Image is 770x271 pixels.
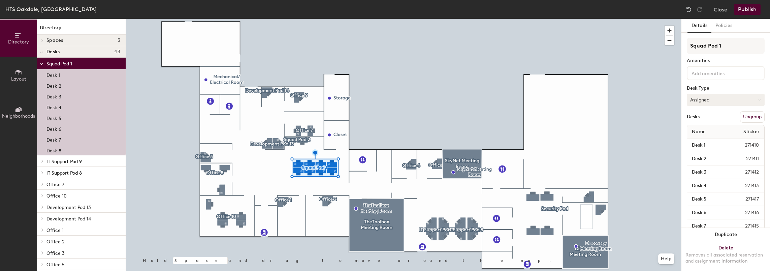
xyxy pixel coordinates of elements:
span: Squad Pod 1 [46,61,72,67]
button: Duplicate [681,228,770,241]
span: Office 1 [46,228,64,233]
span: Directory [8,39,29,45]
p: Desk 3 [46,92,61,100]
span: 271413 [729,182,763,189]
input: Unnamed desk [688,221,729,231]
span: IT Support Pod 8 [46,170,82,176]
span: 271410 [729,142,763,149]
span: Layout [11,76,26,82]
div: Amenities [687,58,765,63]
button: Ungroup [740,111,765,123]
img: Redo [696,6,703,13]
input: Unnamed desk [688,154,730,163]
span: 43 [114,49,120,55]
input: Unnamed desk [688,194,729,204]
span: Development Pod 13 [46,205,91,210]
input: Unnamed desk [688,168,729,177]
button: Details [687,19,711,33]
p: Desk 1 [46,70,60,78]
button: Close [714,4,727,15]
button: Publish [734,4,761,15]
span: IT Support Pod 9 [46,159,82,164]
span: 271412 [729,169,763,176]
span: Sticker [740,126,763,138]
button: Assigned [687,94,765,106]
span: Name [688,126,709,138]
input: Unnamed desk [688,181,729,190]
input: Unnamed desk [688,208,729,217]
span: Office 10 [46,193,67,199]
p: Desk 4 [46,103,61,111]
input: Add amenities [690,69,751,77]
div: Removes all associated reservation and assignment information [685,252,766,264]
span: 271415 [729,222,763,230]
span: 271417 [729,195,763,203]
button: DeleteRemoves all associated reservation and assignment information [681,241,770,271]
p: Desk 5 [46,114,61,121]
button: Policies [711,19,736,33]
span: 3 [118,38,120,43]
button: Help [658,253,674,264]
div: Desks [687,114,700,120]
span: Development Pod 14 [46,216,91,222]
input: Unnamed desk [688,141,729,150]
img: Undo [685,6,692,13]
p: Desk 8 [46,146,61,154]
span: 271411 [730,155,763,162]
span: Spaces [46,38,63,43]
span: Neighborhoods [2,113,35,119]
p: Desk 6 [46,124,61,132]
span: Office 7 [46,182,64,187]
div: HTS Oakdale, [GEOGRAPHIC_DATA] [5,5,97,13]
span: Office 2 [46,239,65,245]
span: Office 3 [46,250,65,256]
span: 271416 [729,209,763,216]
p: Desk 2 [46,81,61,89]
span: Desks [46,49,60,55]
h1: Directory [37,24,126,35]
p: Desk 7 [46,135,61,143]
span: Office 5 [46,262,65,268]
div: Desk Type [687,86,765,91]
